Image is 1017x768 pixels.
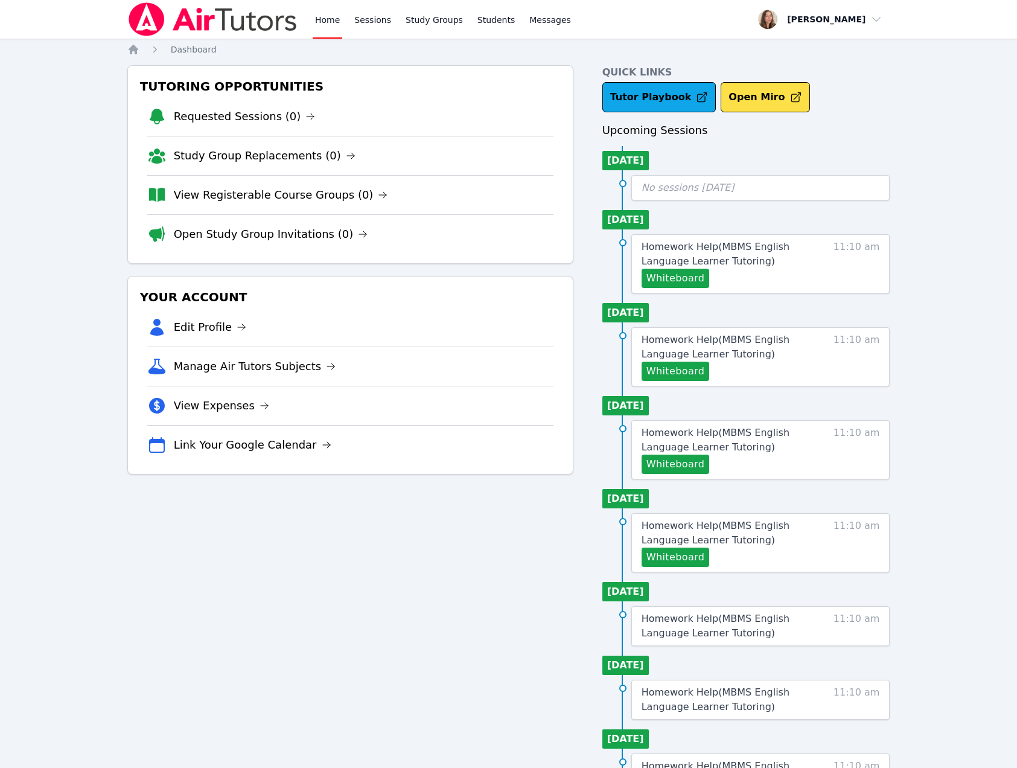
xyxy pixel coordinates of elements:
img: Air Tutors [127,2,298,36]
span: 11:10 am [834,612,880,641]
a: View Registerable Course Groups (0) [174,187,388,203]
span: Dashboard [171,45,217,54]
span: 11:10 am [834,519,880,567]
li: [DATE] [602,656,649,675]
li: [DATE] [602,303,649,322]
span: 11:10 am [834,685,880,714]
button: Whiteboard [642,455,710,474]
a: Link Your Google Calendar [174,437,331,453]
li: [DATE] [602,489,649,508]
span: 11:10 am [834,333,880,381]
a: Homework Help(MBMS English Language Learner Tutoring) [642,426,820,455]
h4: Quick Links [602,65,890,80]
a: Open Study Group Invitations (0) [174,226,368,243]
a: View Expenses [174,397,269,414]
li: [DATE] [602,729,649,749]
a: Manage Air Tutors Subjects [174,358,336,375]
span: Homework Help ( MBMS English Language Learner Tutoring ) [642,334,789,360]
a: Homework Help(MBMS English Language Learner Tutoring) [642,519,820,548]
a: Homework Help(MBMS English Language Learner Tutoring) [642,685,820,714]
button: Whiteboard [642,362,710,381]
button: Whiteboard [642,269,710,288]
span: 11:10 am [834,240,880,288]
a: Tutor Playbook [602,82,716,112]
button: Whiteboard [642,548,710,567]
span: Messages [529,14,571,26]
span: 11:10 am [834,426,880,474]
li: [DATE] [602,151,649,170]
span: Homework Help ( MBMS English Language Learner Tutoring ) [642,686,789,712]
span: Homework Help ( MBMS English Language Learner Tutoring ) [642,427,789,453]
a: Dashboard [171,43,217,56]
li: [DATE] [602,582,649,601]
li: [DATE] [602,210,649,229]
h3: Your Account [138,286,563,308]
a: Edit Profile [174,319,247,336]
span: Homework Help ( MBMS English Language Learner Tutoring ) [642,613,789,639]
a: Homework Help(MBMS English Language Learner Tutoring) [642,612,820,641]
a: Homework Help(MBMS English Language Learner Tutoring) [642,240,820,269]
span: Homework Help ( MBMS English Language Learner Tutoring ) [642,241,789,267]
h3: Tutoring Opportunities [138,75,563,97]
span: Homework Help ( MBMS English Language Learner Tutoring ) [642,520,789,546]
a: Study Group Replacements (0) [174,147,355,164]
span: No sessions [DATE] [642,182,735,193]
a: Requested Sessions (0) [174,108,316,125]
nav: Breadcrumb [127,43,890,56]
a: Homework Help(MBMS English Language Learner Tutoring) [642,333,820,362]
li: [DATE] [602,396,649,415]
button: Open Miro [721,82,809,112]
h3: Upcoming Sessions [602,122,890,139]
